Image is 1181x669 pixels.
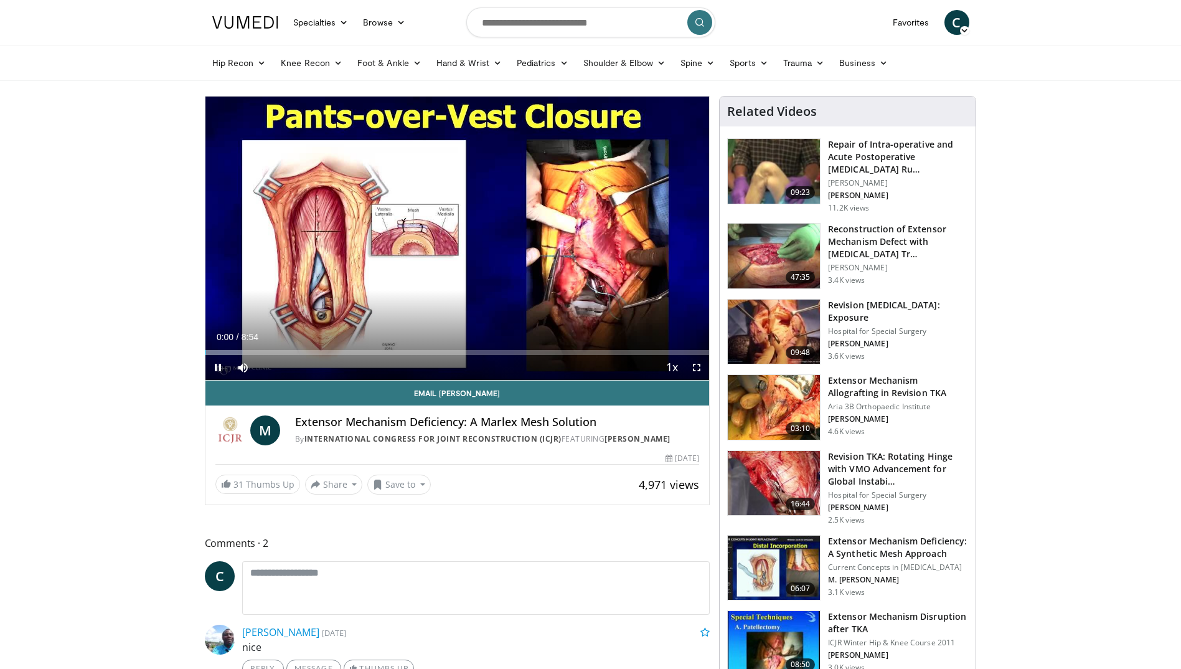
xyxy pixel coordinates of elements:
a: 31 Thumbs Up [215,475,300,494]
h3: Repair of Intra-operative and Acute Postoperative [MEDICAL_DATA] Ru… [828,138,968,176]
img: VuMedi Logo [212,16,278,29]
p: Aria 3B Orthopaedic Institute [828,402,968,412]
span: 16:44 [786,498,816,510]
img: 72a2b0a7-ddff-4071-991c-1dbb9e15c54e.150x105_q85_crop-smart_upscale.jpg [728,536,820,600]
div: By FEATURING [295,434,700,445]
p: [PERSON_NAME] [828,178,968,188]
span: / [237,332,239,342]
p: [PERSON_NAME] [828,503,968,513]
a: [PERSON_NAME] [242,625,319,639]
p: 3.6K views [828,351,865,361]
span: 47:35 [786,271,816,283]
p: [PERSON_NAME] [828,263,968,273]
img: 77143_0000_3.png.150x105_q85_crop-smart_upscale.jpg [728,375,820,440]
h3: Extensor Mechanism Disruption after TKA [828,610,968,635]
a: Foot & Ankle [350,50,429,75]
p: Hospital for Special Surgery [828,490,968,500]
div: [DATE] [666,453,699,464]
button: Fullscreen [684,355,709,380]
a: Shoulder & Elbow [576,50,673,75]
a: M [250,415,280,445]
span: 09:23 [786,186,816,199]
p: 4.6K views [828,427,865,437]
p: [PERSON_NAME] [828,650,968,660]
img: 01949379-fd6a-4e7a-9c72-3c7e5cc110f0.150x105_q85_crop-smart_upscale.jpg [728,300,820,364]
p: [PERSON_NAME] [828,191,968,201]
a: Email [PERSON_NAME] [205,381,710,406]
h4: Related Videos [727,104,817,119]
button: Share [305,475,363,495]
span: Comments 2 [205,535,710,551]
img: 150145_0000_1.png.150x105_q85_crop-smart_upscale.jpg [728,139,820,204]
p: 3.1K views [828,587,865,597]
a: Hand & Wrist [429,50,509,75]
p: Hospital for Special Surgery [828,326,968,336]
video-js: Video Player [205,97,710,381]
a: Trauma [776,50,832,75]
a: 09:23 Repair of Intra-operative and Acute Postoperative [MEDICAL_DATA] Ru… [PERSON_NAME] [PERSON_... [727,138,968,213]
span: 0:00 [217,332,233,342]
a: Specialties [286,10,356,35]
img: Avatar [205,625,235,655]
h3: Revision [MEDICAL_DATA]: Exposure [828,299,968,324]
h3: Reconstruction of Extensor Mechanism Defect with [MEDICAL_DATA] Tr… [828,223,968,260]
a: 06:07 Extensor Mechanism Deficiency: A Synthetic Mesh Approach Current Concepts in [MEDICAL_DATA]... [727,535,968,601]
p: 2.5K views [828,515,865,525]
p: 3.4K views [828,275,865,285]
a: Knee Recon [273,50,350,75]
input: Search topics, interventions [466,7,715,37]
p: [PERSON_NAME] [828,414,968,424]
button: Mute [230,355,255,380]
a: 03:10 Extensor Mechanism Allografting in Revision TKA Aria 3B Orthopaedic Institute [PERSON_NAME]... [727,374,968,440]
p: ICJR Winter Hip & Knee Course 2011 [828,638,968,648]
p: nice [242,640,710,655]
a: Sports [722,50,776,75]
button: Save to [367,475,431,495]
a: Hip Recon [205,50,274,75]
img: 8cd9e55f-800b-4d76-8c57-b8de3b6fffe7.150x105_q85_crop-smart_upscale.jpg [728,224,820,288]
span: 31 [233,478,243,490]
div: Progress Bar [205,350,710,355]
p: [PERSON_NAME] [828,339,968,349]
a: 09:48 Revision [MEDICAL_DATA]: Exposure Hospital for Special Surgery [PERSON_NAME] 3.6K views [727,299,968,365]
h3: Revision TKA: Rotating Hinge with VMO Advancement for Global Instabi… [828,450,968,488]
a: C [205,561,235,591]
p: 11.2K views [828,203,869,213]
span: 4,971 views [639,477,699,492]
img: a6cdf526-f9b2-463f-a8e0-119f0ef67eaa.150x105_q85_crop-smart_upscale.jpg [728,451,820,516]
span: 09:48 [786,346,816,359]
a: Browse [355,10,413,35]
span: 06:07 [786,582,816,595]
p: M. [PERSON_NAME] [828,575,968,585]
a: Favorites [885,10,937,35]
a: [PERSON_NAME] [605,434,670,444]
h3: Extensor Mechanism Deficiency: A Synthetic Mesh Approach [828,535,968,560]
span: 8:54 [242,332,258,342]
button: Playback Rate [659,355,684,380]
a: International Congress for Joint Reconstruction (ICJR) [304,434,562,444]
a: Business [832,50,895,75]
span: 03:10 [786,422,816,435]
h3: Extensor Mechanism Allografting in Revision TKA [828,374,968,399]
a: 16:44 Revision TKA: Rotating Hinge with VMO Advancement for Global Instabi… Hospital for Special ... [727,450,968,525]
h4: Extensor Mechanism Deficiency: A Marlex Mesh Solution [295,415,700,429]
a: 47:35 Reconstruction of Extensor Mechanism Defect with [MEDICAL_DATA] Tr… [PERSON_NAME] 3.4K views [727,223,968,289]
a: Spine [673,50,722,75]
p: Current Concepts in [MEDICAL_DATA] [828,562,968,572]
button: Pause [205,355,230,380]
small: [DATE] [322,627,346,638]
a: Pediatrics [509,50,576,75]
a: C [944,10,969,35]
img: International Congress for Joint Reconstruction (ICJR) [215,415,245,445]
